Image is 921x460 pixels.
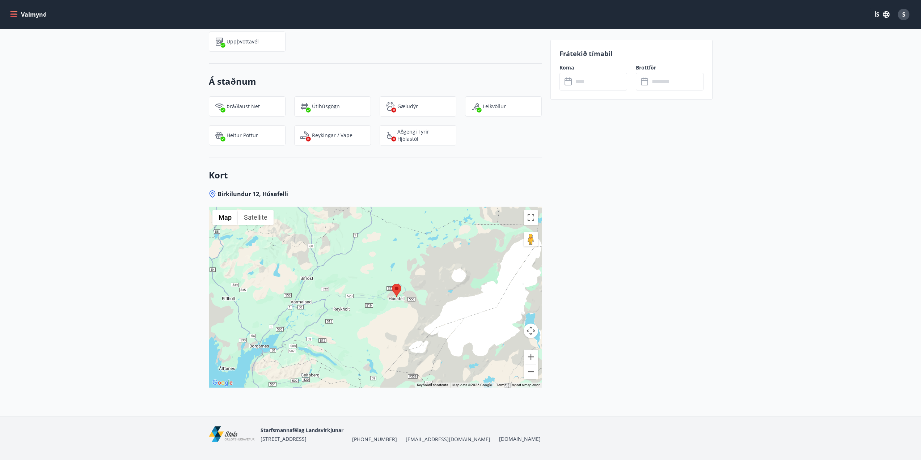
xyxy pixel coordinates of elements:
[559,64,627,71] label: Koma
[386,131,394,140] img: 8IYIKVZQyRlUC6HQIIUSdjpPGRncJsz2RzLgWvp4.svg
[496,383,506,387] a: Terms (opens in new tab)
[215,102,224,111] img: HJRyFFsYp6qjeUYhR4dAD8CaCEsnIFYZ05miwXoh.svg
[227,38,259,45] p: Uppþvottavél
[352,436,397,443] span: [PHONE_NUMBER]
[524,364,538,379] button: Zoom out
[452,383,492,387] span: Map data ©2025 Google
[312,103,340,110] p: Útihúsgögn
[9,8,50,21] button: menu
[870,8,893,21] button: ÍS
[209,75,542,88] h3: Á staðnum
[300,102,309,111] img: zl1QXYWpuXQflmynrNOhYvHk3MCGPnvF2zCJrr1J.svg
[397,103,418,110] p: Gæludýr
[895,6,912,23] button: S
[261,435,307,442] span: [STREET_ADDRESS]
[559,49,704,58] p: Frátekið tímabil
[209,169,542,181] h3: Kort
[312,132,352,139] p: Reykingar / Vape
[636,64,704,71] label: Brottför
[524,210,538,225] button: Toggle fullscreen view
[209,426,255,442] img: mEl60ZlWq2dfEsT9wIdje1duLb4bJloCzzh6OZwP.png
[524,350,538,364] button: Zoom in
[524,232,538,246] button: Drag Pegman onto the map to open Street View
[386,102,394,111] img: pxcaIm5dSOV3FS4whs1soiYWTwFQvksT25a9J10C.svg
[211,378,235,388] img: Google
[499,435,541,442] a: [DOMAIN_NAME]
[483,103,506,110] p: Leikvöllur
[238,210,274,225] button: Show satellite imagery
[227,103,260,110] p: Þráðlaust net
[215,37,224,46] img: 7hj2GulIrg6h11dFIpsIzg8Ak2vZaScVwTihwv8g.svg
[261,427,343,434] span: Starfsmannafélag Landsvirkjunar
[211,378,235,388] a: Open this area in Google Maps (opens a new window)
[215,131,224,140] img: h89QDIuHlAdpqTriuIvuEWkTH976fOgBEOOeu1mi.svg
[406,436,490,443] span: [EMAIL_ADDRESS][DOMAIN_NAME]
[417,383,448,388] button: Keyboard shortcuts
[524,324,538,338] button: Map camera controls
[902,10,905,18] span: S
[300,131,309,140] img: QNIUl6Cv9L9rHgMXwuzGLuiJOj7RKqxk9mBFPqjq.svg
[227,132,258,139] p: Heitur pottur
[511,383,540,387] a: Report a map error
[471,102,480,111] img: qe69Qk1XRHxUS6SlVorqwOSuwvskut3fG79gUJPU.svg
[212,210,238,225] button: Show street map
[397,128,450,143] p: Aðgengi fyrir hjólastól
[217,190,288,198] span: Birkilundur 12, Húsafelli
